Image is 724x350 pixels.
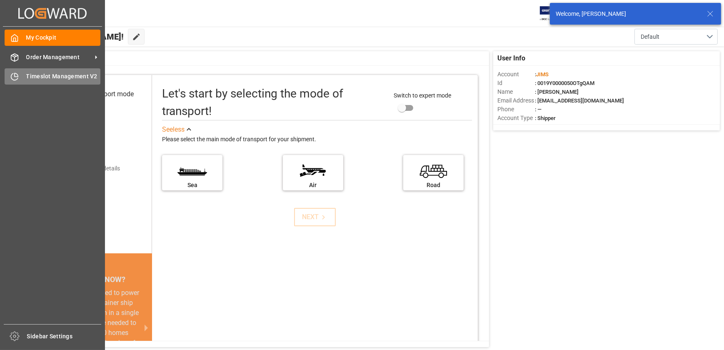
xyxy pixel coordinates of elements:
span: My Cockpit [26,33,101,42]
a: My Cockpit [5,30,100,46]
div: Sea [166,181,218,190]
span: Phone [497,105,535,114]
a: Timeslot Management V2 [5,68,100,85]
span: JIMS [536,71,549,77]
span: : 0019Y0000050OTgQAM [535,80,594,86]
div: Let's start by selecting the mode of transport! [162,85,385,120]
span: Name [497,87,535,96]
span: : [EMAIL_ADDRESS][DOMAIN_NAME] [535,97,624,104]
span: Default [641,32,659,41]
button: open menu [634,29,718,45]
span: Switch to expert mode [394,92,452,99]
span: Id [497,79,535,87]
span: Sidebar Settings [27,332,102,341]
div: Please select the main mode of transport for your shipment. [162,135,472,145]
div: Road [407,181,459,190]
span: : Shipper [535,115,556,121]
span: Email Address [497,96,535,105]
button: NEXT [294,208,336,226]
div: Welcome, [PERSON_NAME] [556,10,699,18]
img: Exertis%20JAM%20-%20Email%20Logo.jpg_1722504956.jpg [540,6,569,21]
div: Select transport mode [69,89,134,99]
span: Order Management [26,53,92,62]
span: Timeslot Management V2 [26,72,101,81]
span: Account [497,70,535,79]
span: : [535,71,549,77]
span: : [PERSON_NAME] [535,89,579,95]
div: See less [162,125,185,135]
span: User Info [497,53,525,63]
div: NEXT [302,212,328,222]
div: Air [287,181,339,190]
span: Account Type [497,114,535,122]
span: : — [535,106,542,112]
